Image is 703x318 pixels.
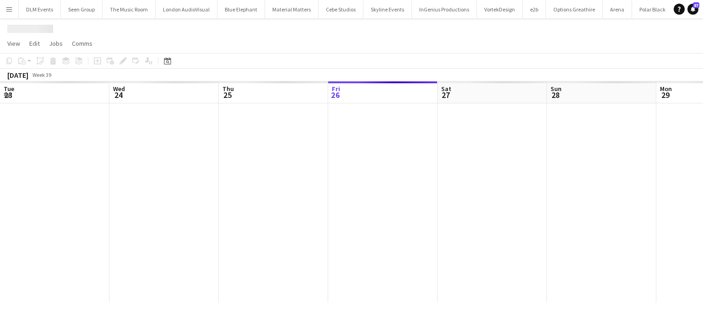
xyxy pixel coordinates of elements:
a: Jobs [45,38,66,49]
span: Comms [72,39,92,48]
button: Arena [603,0,632,18]
button: VortekDesign [477,0,523,18]
span: Edit [29,39,40,48]
div: [DATE] [7,70,28,80]
span: 25 [221,90,234,100]
span: Sun [551,85,562,93]
button: Material Matters [265,0,319,18]
button: The Music Room [103,0,156,18]
span: Sat [441,85,451,93]
a: View [4,38,24,49]
button: London AudioVisual [156,0,217,18]
span: 24 [112,90,125,100]
span: Tue [4,85,14,93]
span: 87 [693,2,699,8]
span: Jobs [49,39,63,48]
button: Skyline Events [363,0,412,18]
span: Mon [660,85,672,93]
span: 27 [440,90,451,100]
span: 28 [549,90,562,100]
span: Wed [113,85,125,93]
button: Polar Black [632,0,673,18]
button: Blue Elephant [217,0,265,18]
button: Cebe Studios [319,0,363,18]
button: InGenius Productions [412,0,477,18]
a: Edit [26,38,43,49]
button: Options Greathire [546,0,603,18]
button: e2b [523,0,546,18]
span: 26 [330,90,340,100]
span: 29 [659,90,672,100]
a: 87 [687,4,698,15]
span: Thu [222,85,234,93]
span: Fri [332,85,340,93]
a: Comms [68,38,96,49]
span: View [7,39,20,48]
span: 23 [2,90,14,100]
span: Week 39 [30,71,53,78]
button: Seen Group [61,0,103,18]
button: DLM Events [19,0,61,18]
